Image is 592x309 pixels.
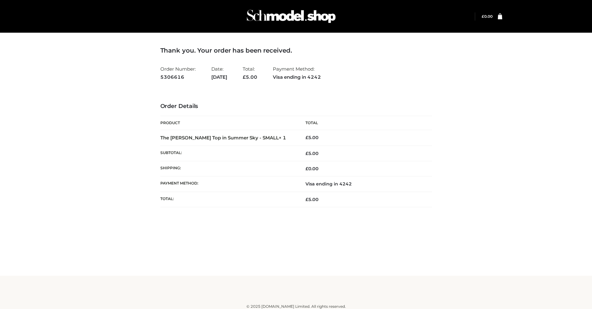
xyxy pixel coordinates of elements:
[305,135,319,140] bdi: 5.00
[211,63,227,82] li: Date:
[160,73,196,81] strong: 5306616
[482,14,493,19] a: £0.00
[296,176,432,192] td: Visa ending in 4242
[160,47,432,54] h3: Thank you. Your order has been received.
[245,4,338,29] img: Schmodel Admin 964
[305,151,319,156] span: 5.00
[482,14,493,19] bdi: 0.00
[243,74,257,80] span: 5.00
[305,166,319,171] bdi: 0.00
[160,176,296,192] th: Payment method:
[482,14,484,19] span: £
[160,103,432,110] h3: Order Details
[243,63,257,82] li: Total:
[243,74,246,80] span: £
[296,116,432,130] th: Total
[279,135,286,141] strong: × 1
[160,135,286,141] strong: The [PERSON_NAME] Top in Summer Sky - SMALL
[160,63,196,82] li: Order Number:
[305,135,308,140] span: £
[305,197,319,202] span: 5.00
[305,151,308,156] span: £
[160,161,296,176] th: Shipping:
[273,73,321,81] strong: Visa ending in 4242
[160,192,296,207] th: Total:
[160,146,296,161] th: Subtotal:
[305,197,308,202] span: £
[305,166,308,171] span: £
[273,63,321,82] li: Payment Method:
[160,116,296,130] th: Product
[211,73,227,81] strong: [DATE]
